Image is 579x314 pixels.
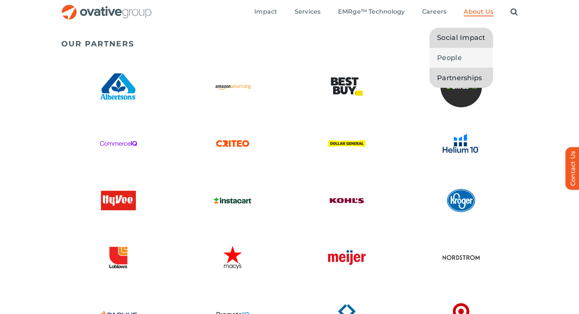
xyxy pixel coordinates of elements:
a: Services [295,8,321,16]
a: Impact [254,8,277,16]
img: Kroger [440,179,482,221]
img: Kohl’s [326,179,368,221]
a: Partnerships [429,68,493,88]
span: People [437,52,462,63]
img: CommerceIQ [97,122,139,164]
a: Search [510,8,518,16]
span: Partnerships [437,73,482,83]
h5: OUR PARTNERS [61,39,518,48]
span: Social Impact [437,32,485,43]
img: Hyvee [97,179,139,221]
img: Helium 10 [440,122,482,164]
a: Social Impact [429,28,493,48]
a: People [429,48,493,68]
a: OG_Full_horizontal_RGB [61,4,152,11]
img: Meijer [326,236,368,278]
a: About Us [464,8,493,16]
img: Loblaws [97,236,139,278]
img: Nordstrom [440,236,482,278]
img: Dollar General [326,122,368,164]
img: Partnerships – Logos 10 – Criteo [212,122,254,164]
img: Amazon Advertising [212,65,254,107]
img: Best Buy [326,65,368,107]
a: Careers [422,8,447,16]
img: Instacart [212,179,254,221]
a: EMRge™ Technology [338,8,405,16]
img: Albertson’s [97,65,139,107]
img: Macy’s [212,236,254,278]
